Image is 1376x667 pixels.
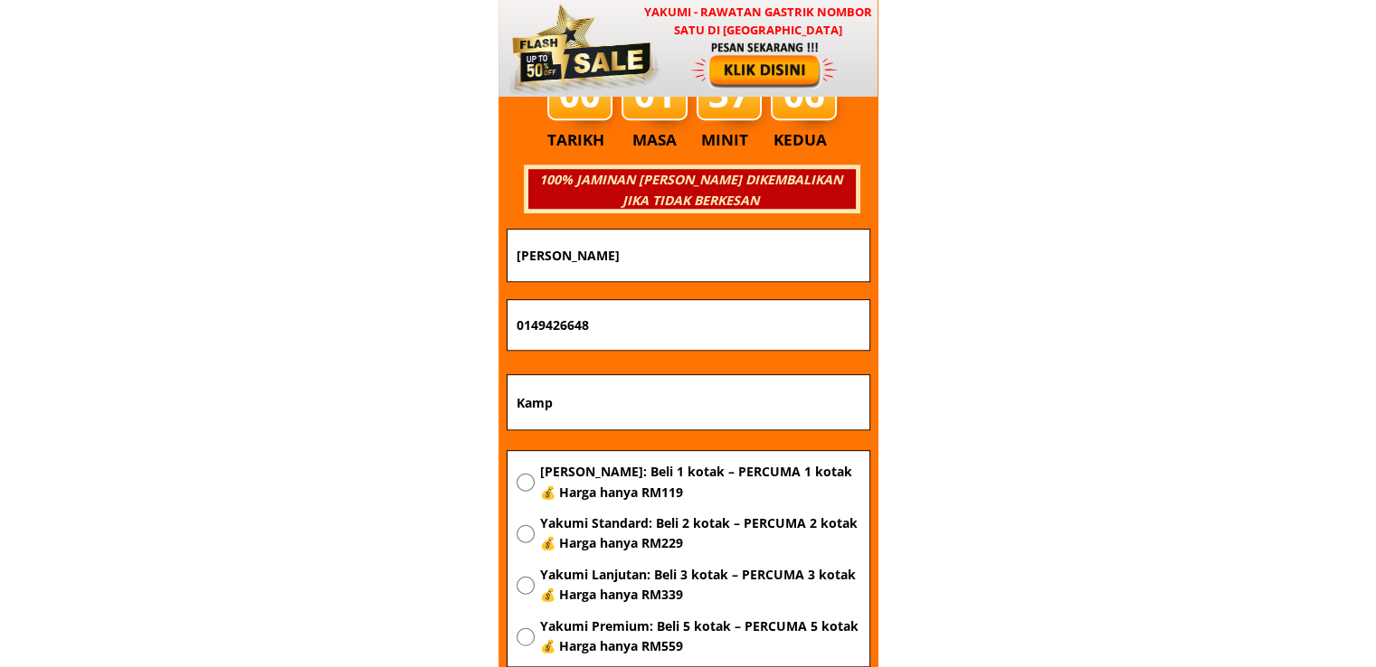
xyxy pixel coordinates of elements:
[539,616,859,657] span: Yakumi Premium: Beli 5 kotak – PERCUMA 5 kotak 💰 Harga hanya RM559
[624,127,686,153] h3: MASA
[512,230,865,281] input: Nama penuh
[539,462,859,503] span: [PERSON_NAME]: Beli 1 kotak – PERCUMA 1 kotak 💰 Harga hanya RM119
[539,513,859,554] span: Yakumi Standard: Beli 2 kotak – PERCUMA 2 kotak 💰 Harga hanya RM229
[526,170,855,211] h3: 100% JAMINAN [PERSON_NAME] DIKEMBALIKAN JIKA TIDAK BERKESAN
[640,3,877,41] h3: YAKUMI - Rawatan Gastrik Nombor Satu di [GEOGRAPHIC_DATA]
[512,375,865,429] input: Alamat
[773,127,832,153] h3: KEDUA
[539,565,859,606] span: Yakumi Lanjutan: Beli 3 kotak – PERCUMA 3 kotak 💰 Harga hanya RM339
[547,127,623,153] h3: TARIKH
[701,127,755,153] h3: MINIT
[512,300,865,351] input: Nombor Telefon Bimbit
